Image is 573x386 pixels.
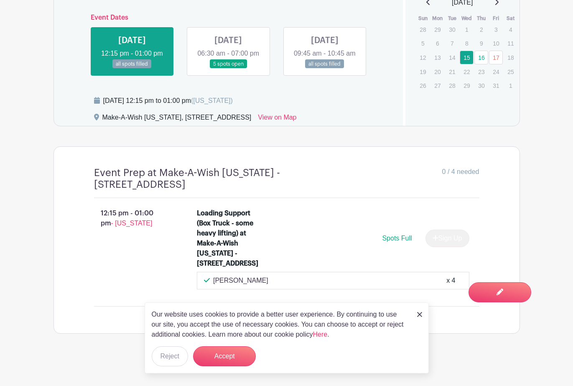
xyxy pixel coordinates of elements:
[430,51,444,64] p: 13
[430,37,444,50] p: 6
[504,79,517,92] p: 1
[416,79,430,92] p: 26
[430,14,445,23] th: Mon
[474,37,488,50] p: 9
[415,14,430,23] th: Sun
[382,235,412,242] span: Spots Full
[489,79,503,92] p: 31
[445,51,459,64] p: 14
[84,14,373,22] h6: Event Dates
[445,65,459,78] p: 21
[489,51,503,64] a: 17
[503,14,518,23] th: Sat
[445,79,459,92] p: 28
[416,37,430,50] p: 5
[489,37,503,50] p: 10
[474,51,488,64] a: 16
[191,97,233,104] span: ([US_STATE])
[152,309,408,340] p: Our website uses cookies to provide a better user experience. By continuing to use our site, you ...
[442,167,479,177] span: 0 / 4 needed
[197,208,258,268] div: Loading Support (Box Truck - some heavy lifting) at Make-A-Wish [US_STATE] - [STREET_ADDRESS]
[81,205,184,232] p: 12:15 pm - 01:00 pm
[460,37,474,50] p: 8
[504,51,517,64] p: 18
[504,23,517,36] p: 4
[474,65,488,78] p: 23
[430,23,444,36] p: 29
[445,23,459,36] p: 30
[417,312,422,317] img: close_button-5f87c8562297e5c2d7936805f587ecaba9071eb48480494691a3f1689db116b3.svg
[111,220,153,227] span: - [US_STATE]
[460,23,474,36] p: 1
[474,23,488,36] p: 2
[474,79,488,92] p: 30
[460,51,474,64] a: 15
[504,37,517,50] p: 11
[430,65,444,78] p: 20
[416,51,430,64] p: 12
[445,14,459,23] th: Tue
[430,79,444,92] p: 27
[489,23,503,36] p: 3
[489,65,503,78] p: 24
[152,346,188,366] button: Reject
[213,276,268,286] p: [PERSON_NAME]
[94,167,324,191] h4: Event Prep at Make-A-Wish [US_STATE] - [STREET_ADDRESS]
[446,276,455,286] div: x 4
[416,65,430,78] p: 19
[460,65,474,78] p: 22
[489,14,503,23] th: Fri
[445,37,459,50] p: 7
[313,331,328,338] a: Here
[102,112,252,126] div: Make-A-Wish [US_STATE], [STREET_ADDRESS]
[193,346,256,366] button: Accept
[460,79,474,92] p: 29
[103,96,233,106] div: [DATE] 12:15 pm to 01:00 pm
[474,14,489,23] th: Thu
[416,23,430,36] p: 28
[258,112,296,126] a: View on Map
[459,14,474,23] th: Wed
[504,65,517,78] p: 25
